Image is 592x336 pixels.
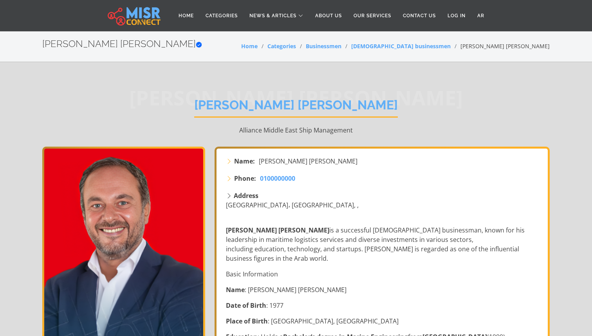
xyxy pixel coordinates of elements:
strong: Phone: [234,174,256,183]
p: is a successful [DEMOGRAPHIC_DATA] businessman, known for his leadership in maritime logistics se... [226,225,540,263]
a: 0100000000 [260,174,295,183]
a: About Us [309,8,348,23]
img: main.misr_connect [108,6,160,25]
a: [DEMOGRAPHIC_DATA] businessmen [351,42,451,50]
strong: Place of Birth [226,317,268,325]
span: News & Articles [249,12,296,19]
li: [PERSON_NAME] [PERSON_NAME] [451,42,550,50]
h2: [PERSON_NAME] [PERSON_NAME] [42,38,202,50]
a: Businessmen [306,42,341,50]
h1: [PERSON_NAME] [PERSON_NAME] [194,98,398,118]
strong: [PERSON_NAME] [PERSON_NAME] [226,226,329,234]
span: [GEOGRAPHIC_DATA]، [GEOGRAPHIC_DATA], , [226,201,359,209]
svg: Verified account [196,42,202,48]
p: Alliance Middle East Ship Management [42,125,550,135]
p: : [PERSON_NAME] [PERSON_NAME] [226,285,540,294]
a: Categories [267,42,296,50]
strong: Name [226,285,245,294]
span: [PERSON_NAME] [PERSON_NAME] [259,156,357,166]
p: Basic Information [226,269,540,279]
a: Contact Us [397,8,442,23]
a: Log in [442,8,471,23]
span: 0100000000 [260,174,295,183]
a: News & Articles [244,8,309,23]
p: : [GEOGRAPHIC_DATA], [GEOGRAPHIC_DATA] [226,316,540,326]
a: Our Services [348,8,397,23]
strong: Name: [234,156,255,166]
strong: Address [234,191,258,200]
a: Categories [200,8,244,23]
a: Home [173,8,200,23]
strong: Date of Birth [226,301,266,310]
a: Home [241,42,258,50]
p: : 1977 [226,301,540,310]
a: AR [471,8,490,23]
